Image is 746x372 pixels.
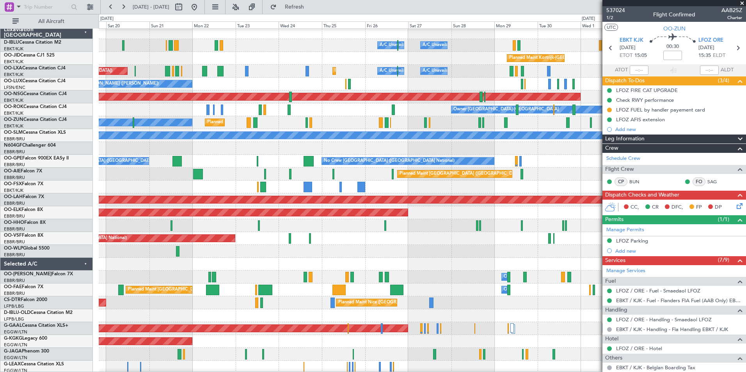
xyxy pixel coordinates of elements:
[41,155,172,167] div: No Crew [GEOGRAPHIC_DATA] ([GEOGRAPHIC_DATA] National)
[400,168,522,180] div: Planned Maint [GEOGRAPHIC_DATA] ([GEOGRAPHIC_DATA])
[4,323,68,328] a: G-GAALCessna Citation XLS+
[423,65,455,77] div: A/C Unavailable
[4,195,23,199] span: OO-LAH
[605,191,679,200] span: Dispatch Checks and Weather
[4,303,24,309] a: LFPB/LBG
[616,316,712,323] a: LFOZ / ORE - Handling - Smaedaol LFOZ
[718,76,729,85] span: (3/4)
[4,200,25,206] a: EBBR/BRU
[4,233,43,238] a: OO-VSFFalcon 8X
[4,278,25,283] a: EBBR/BRU
[721,6,742,14] span: AAB25Z
[453,104,559,115] div: Owner [GEOGRAPHIC_DATA]-[GEOGRAPHIC_DATA]
[192,21,236,28] div: Mon 22
[149,21,193,28] div: Sun 21
[615,177,627,186] div: CP
[631,204,639,211] span: CC,
[504,271,557,283] div: Owner Melsbroek Air Base
[4,298,47,302] a: CS-DTRFalcon 2000
[4,66,66,71] a: OO-LXACessna Citation CJ4
[65,78,159,90] div: No Crew [PERSON_NAME] ([PERSON_NAME])
[4,79,22,83] span: OO-LUX
[616,364,695,371] a: EBKT / KJK - Belgian Boarding Tax
[266,1,313,13] button: Refresh
[380,65,525,77] div: A/C Unavailable [GEOGRAPHIC_DATA] ([GEOGRAPHIC_DATA] National)
[4,220,24,225] span: OO-HHO
[634,52,647,60] span: 15:05
[380,39,525,51] div: A/C Unavailable [GEOGRAPHIC_DATA] ([GEOGRAPHIC_DATA] National)
[4,97,23,103] a: EBKT/KJK
[629,178,647,185] a: BUN
[4,246,23,251] span: OO-WLP
[4,169,21,174] span: OO-AIE
[653,11,695,19] div: Flight Confirmed
[236,21,279,28] div: Tue 23
[718,215,729,223] span: (1/1)
[693,177,705,186] div: FO
[698,37,723,44] span: LFOZ ORE
[4,66,22,71] span: OO-LXA
[4,349,49,354] a: G-JAGAPhenom 300
[4,336,22,341] span: G-KGKG
[4,110,23,116] a: EBKT/KJK
[605,335,618,344] span: Hotel
[4,252,25,258] a: EBBR/BRU
[652,204,659,211] span: CR
[4,79,66,83] a: OO-LUXCessna Citation CJ4
[4,207,43,212] a: OO-ELKFalcon 8X
[606,267,645,275] a: Manage Services
[4,156,22,161] span: OO-GPE
[615,248,742,254] div: Add new
[4,316,24,322] a: LFPB/LBG
[128,284,269,296] div: Planned Maint [GEOGRAPHIC_DATA] ([GEOGRAPHIC_DATA] National)
[620,37,643,44] span: EBKT KJK
[408,21,451,28] div: Sat 27
[4,336,47,341] a: G-KGKGLegacy 600
[4,239,25,245] a: EBBR/BRU
[494,21,538,28] div: Mon 29
[4,362,21,367] span: G-LEAX
[4,362,64,367] a: G-LEAXCessna Citation XLS
[4,355,27,361] a: EGGW/LTN
[605,215,623,224] span: Permits
[616,106,705,113] div: LFOZ FUEL by handler payement card
[4,169,42,174] a: OO-AIEFalcon 7X
[707,178,725,185] a: SAG
[581,21,624,28] div: Wed 1
[509,52,600,64] div: Planned Maint Kortrijk-[GEOGRAPHIC_DATA]
[4,195,44,199] a: OO-LAHFalcon 7X
[4,226,25,232] a: EBBR/BRU
[616,345,662,352] a: LFOZ / ORE - Hotel
[4,123,23,129] a: EBKT/KJK
[715,204,722,211] span: DP
[9,15,85,28] button: All Aircraft
[100,16,114,22] div: [DATE]
[133,4,169,11] span: [DATE] - [DATE]
[605,306,627,315] span: Handling
[698,44,714,52] span: [DATE]
[666,43,679,51] span: 00:30
[605,135,645,143] span: Leg Information
[4,72,23,78] a: EBKT/KJK
[4,298,21,302] span: CS-DTR
[4,156,69,161] a: OO-GPEFalcon 900EX EASy II
[698,52,711,60] span: 15:35
[451,21,495,28] div: Sun 28
[4,149,25,155] a: EBBR/BRU
[713,52,725,60] span: ELDT
[322,21,365,28] div: Thu 25
[4,207,21,212] span: OO-ELK
[604,24,618,31] button: UTC
[4,85,25,90] a: LFSN/ENC
[616,116,665,123] div: LFOZ AFIS extension
[605,256,625,265] span: Services
[4,323,22,328] span: G-GAAL
[4,143,56,148] a: N604GFChallenger 604
[4,246,50,251] a: OO-WLPGlobal 5500
[4,162,25,168] a: EBBR/BRU
[4,272,52,276] span: OO-[PERSON_NAME]
[106,21,149,28] div: Sat 20
[616,297,742,304] a: EBKT / KJK - Fuel - Flanders FIA Fuel (AAB Only) EBKT / KJK
[616,237,648,244] div: LFOZ Parking
[616,87,678,94] div: LFOZ FIRE CAT UPGRADE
